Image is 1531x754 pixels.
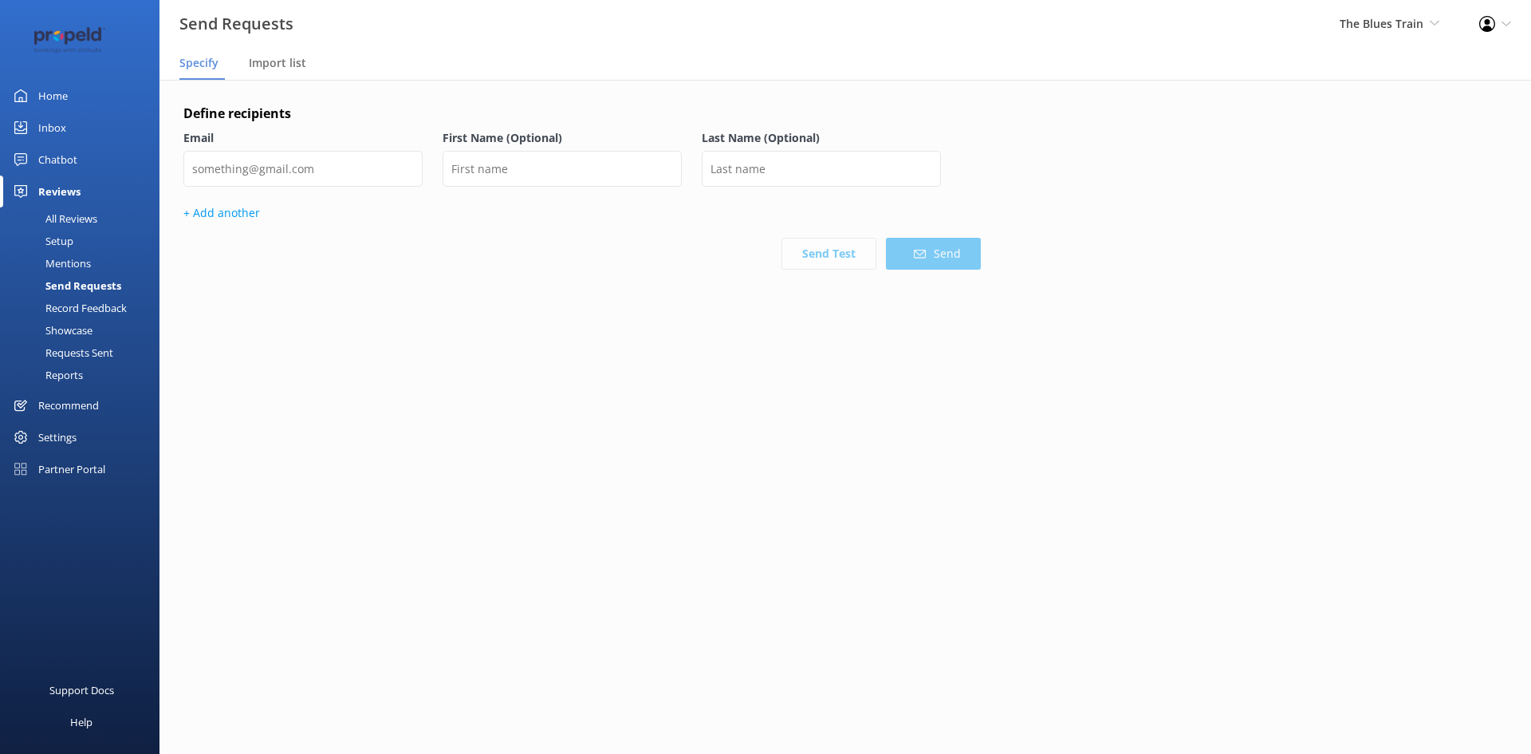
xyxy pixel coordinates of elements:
div: Record Feedback [10,297,127,319]
div: Showcase [10,319,92,341]
div: Support Docs [49,674,114,706]
label: Email [183,129,423,147]
input: First name [443,151,682,187]
div: Inbox [38,112,66,144]
div: Home [38,80,68,112]
a: Record Feedback [10,297,159,319]
div: Help [70,706,92,738]
label: Last Name (Optional) [702,129,941,147]
a: Requests Sent [10,341,159,364]
div: Partner Portal [38,453,105,485]
span: Import list [249,55,306,71]
p: + Add another [183,204,981,222]
div: All Reviews [10,207,97,230]
span: The Blues Train [1340,16,1423,31]
label: First Name (Optional) [443,129,682,147]
h3: Send Requests [179,11,293,37]
div: Send Requests [10,274,121,297]
div: Mentions [10,252,91,274]
div: Requests Sent [10,341,113,364]
a: Send Requests [10,274,159,297]
a: Showcase [10,319,159,341]
a: All Reviews [10,207,159,230]
div: Chatbot [38,144,77,176]
input: Last name [702,151,941,187]
a: Mentions [10,252,159,274]
div: Recommend [38,389,99,421]
div: Setup [10,230,73,252]
input: something@gmail.com [183,151,423,187]
h4: Define recipients [183,104,981,124]
a: Reports [10,364,159,386]
div: Settings [38,421,77,453]
a: Setup [10,230,159,252]
img: 12-1677471078.png [24,27,116,53]
div: Reviews [38,176,81,207]
span: Specify [179,55,218,71]
div: Reports [10,364,83,386]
